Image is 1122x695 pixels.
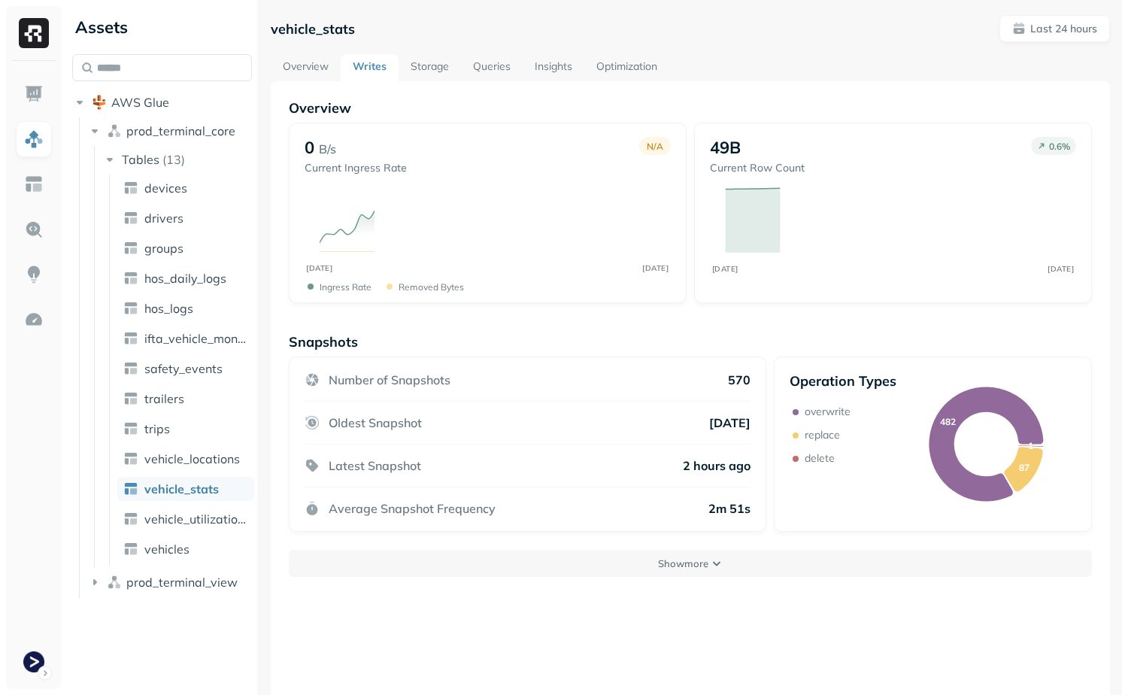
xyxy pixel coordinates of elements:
[123,421,138,436] img: table
[117,477,254,501] a: vehicle_stats
[658,557,708,571] p: Show more
[399,54,461,81] a: Storage
[19,18,49,48] img: Ryft
[144,481,219,496] span: vehicle_stats
[710,161,805,175] p: Current Row Count
[329,372,450,387] p: Number of Snapshots
[72,15,252,39] div: Assets
[117,357,254,381] a: safety_events
[123,211,138,226] img: table
[399,281,464,293] p: Removed bytes
[584,54,669,81] a: Optimization
[144,511,248,527] span: vehicle_utilization_day
[329,458,421,473] p: Latest Snapshot
[123,331,138,346] img: table
[1019,462,1030,473] text: 87
[117,236,254,260] a: groups
[24,84,44,104] img: Dashboard
[117,537,254,561] a: vehicles
[72,90,252,114] button: AWS Glue
[805,405,851,419] p: overwrite
[289,333,358,351] p: Snapshots
[712,264,738,273] tspan: [DATE]
[728,372,751,387] p: 570
[117,266,254,290] a: hos_daily_logs
[117,326,254,351] a: ifta_vehicle_months
[87,119,253,143] button: prod_terminal_core
[790,372,896,390] p: Operation Types
[805,451,835,466] p: delete
[523,54,584,81] a: Insights
[123,511,138,527] img: table
[123,481,138,496] img: table
[117,387,254,411] a: trailers
[709,415,751,430] p: [DATE]
[144,542,190,557] span: vehicles
[289,99,1092,117] p: Overview
[1048,264,1074,273] tspan: [DATE]
[92,95,107,110] img: root
[144,361,223,376] span: safety_events
[123,241,138,256] img: table
[1049,141,1070,152] p: 0.6 %
[144,271,226,286] span: hos_daily_logs
[647,141,663,152] p: N/A
[999,15,1110,42] button: Last 24 hours
[320,281,371,293] p: Ingress Rate
[144,451,240,466] span: vehicle_locations
[24,175,44,194] img: Asset Explorer
[1030,22,1097,36] p: Last 24 hours
[144,331,248,346] span: ifta_vehicle_months
[319,140,336,158] p: B/s
[24,220,44,239] img: Query Explorer
[144,301,193,316] span: hos_logs
[341,54,399,81] a: Writes
[329,415,422,430] p: Oldest Snapshot
[123,542,138,557] img: table
[461,54,523,81] a: Queries
[305,161,407,175] p: Current Ingress Rate
[24,265,44,284] img: Insights
[107,123,122,138] img: namespace
[271,20,355,38] p: vehicle_stats
[102,147,253,171] button: Tables(13)
[117,417,254,441] a: trips
[144,211,183,226] span: drivers
[117,507,254,531] a: vehicle_utilization_day
[123,391,138,406] img: table
[107,575,122,590] img: namespace
[708,501,751,516] p: 2m 51s
[117,176,254,200] a: devices
[329,501,496,516] p: Average Snapshot Frequency
[24,310,44,329] img: Optimization
[111,95,169,110] span: AWS Glue
[123,301,138,316] img: table
[289,550,1092,577] button: Showmore
[123,451,138,466] img: table
[123,271,138,286] img: table
[117,447,254,471] a: vehicle_locations
[643,263,669,272] tspan: [DATE]
[144,181,187,196] span: devices
[24,129,44,149] img: Assets
[126,575,238,590] span: prod_terminal_view
[144,241,183,256] span: groups
[144,421,170,436] span: trips
[126,123,235,138] span: prod_terminal_core
[305,137,314,158] p: 0
[123,181,138,196] img: table
[683,458,751,473] p: 2 hours ago
[805,428,840,442] p: replace
[117,296,254,320] a: hos_logs
[87,570,253,594] button: prod_terminal_view
[123,361,138,376] img: table
[162,152,185,167] p: ( 13 )
[940,416,956,427] text: 482
[710,137,741,158] p: 49B
[122,152,159,167] span: Tables
[23,651,44,672] img: Terminal
[117,206,254,230] a: drivers
[144,391,184,406] span: trailers
[271,54,341,81] a: Overview
[307,263,333,272] tspan: [DATE]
